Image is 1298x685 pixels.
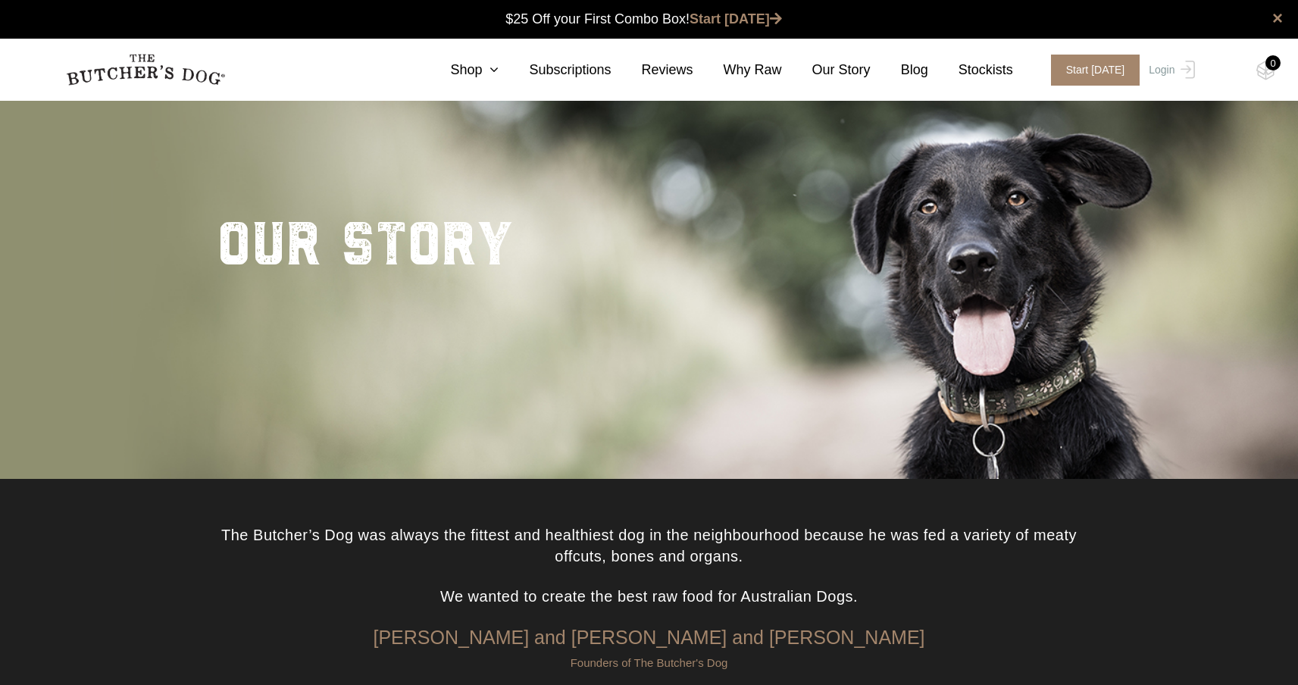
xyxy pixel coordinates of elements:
[499,60,611,80] a: Subscriptions
[217,656,1081,670] h6: Founders of The Butcher's Dog
[217,191,515,289] h2: Our story
[928,60,1013,80] a: Stockists
[1272,9,1283,27] a: close
[217,586,1081,626] p: We wanted to create the best raw food for Australian Dogs.
[420,60,499,80] a: Shop
[693,60,782,80] a: Why Raw
[217,524,1081,586] p: The Butcher’s Dog was always the fittest and healthiest dog in the neighbourhood because he was f...
[1265,55,1281,70] div: 0
[1051,55,1140,86] span: Start [DATE]
[1145,55,1194,86] a: Login
[217,626,1081,656] h3: [PERSON_NAME] and [PERSON_NAME] and [PERSON_NAME]
[611,60,693,80] a: Reviews
[1036,55,1146,86] a: Start [DATE]
[1256,61,1275,80] img: TBD_Cart-Empty.png
[871,60,928,80] a: Blog
[782,60,871,80] a: Our Story
[690,11,782,27] a: Start [DATE]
